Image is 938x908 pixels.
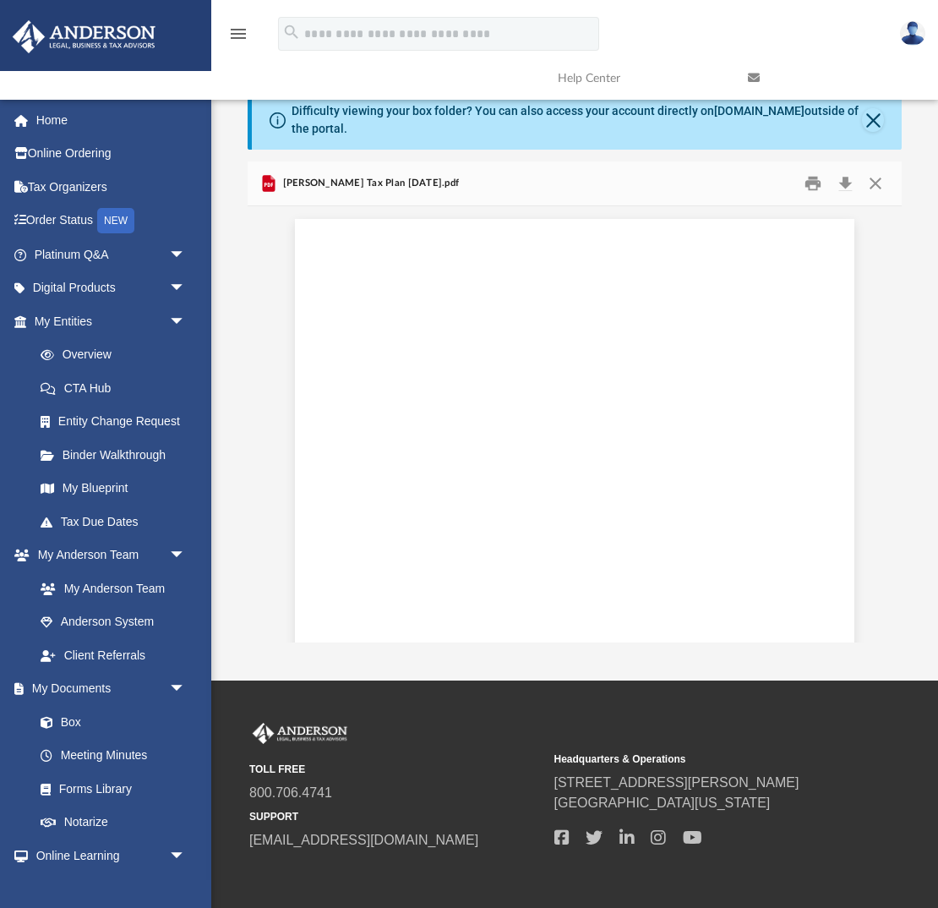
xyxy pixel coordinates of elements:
[169,238,203,272] span: arrow_drop_down
[12,271,211,305] a: Digital Productsarrow_drop_down
[554,752,848,767] small: Headquarters & Operations
[169,672,203,707] span: arrow_drop_down
[24,472,203,506] a: My Blueprint
[248,206,902,643] div: Document Viewer
[249,762,543,777] small: TOLL FREE
[228,32,248,44] a: menu
[545,45,735,112] a: Help Center
[24,438,211,472] a: Binder Walkthrough
[282,23,301,41] i: search
[862,108,884,132] button: Close
[554,775,799,790] a: [STREET_ADDRESS][PERSON_NAME]
[249,809,543,824] small: SUPPORT
[12,672,203,706] a: My Documentsarrow_drop_down
[279,176,459,191] span: [PERSON_NAME] Tax Plan [DATE].pdf
[12,839,203,872] a: Online Learningarrow_drop_down
[12,204,211,238] a: Order StatusNEW
[554,796,771,810] a: [GEOGRAPHIC_DATA][US_STATE]
[169,539,203,573] span: arrow_drop_down
[24,371,211,405] a: CTA Hub
[24,338,211,372] a: Overview
[24,872,203,906] a: Courses
[249,833,478,847] a: [EMAIL_ADDRESS][DOMAIN_NAME]
[24,405,211,439] a: Entity Change Request
[97,208,134,233] div: NEW
[860,171,891,197] button: Close
[24,739,203,773] a: Meeting Minutes
[249,785,332,800] a: 800.706.4741
[169,304,203,339] span: arrow_drop_down
[24,772,194,806] a: Forms Library
[292,102,862,138] div: Difficulty viewing your box folder? You can also access your account directly on outside of the p...
[169,271,203,306] span: arrow_drop_down
[169,839,203,873] span: arrow_drop_down
[12,103,211,137] a: Home
[12,170,211,204] a: Tax Organizers
[24,605,203,639] a: Anderson System
[830,171,860,197] button: Download
[797,171,831,197] button: Print
[24,806,203,840] a: Notarize
[248,206,902,643] div: File preview
[249,723,351,745] img: Anderson Advisors Platinum Portal
[12,238,211,271] a: Platinum Q&Aarrow_drop_down
[24,705,194,739] a: Box
[295,206,853,664] div: Page 1
[900,21,925,46] img: User Pic
[228,24,248,44] i: menu
[12,137,211,171] a: Online Ordering
[24,572,194,605] a: My Anderson Team
[12,539,203,572] a: My Anderson Teamarrow_drop_down
[24,638,203,672] a: Client Referrals
[248,161,902,643] div: Preview
[12,304,211,338] a: My Entitiesarrow_drop_down
[24,505,211,539] a: Tax Due Dates
[8,20,161,53] img: Anderson Advisors Platinum Portal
